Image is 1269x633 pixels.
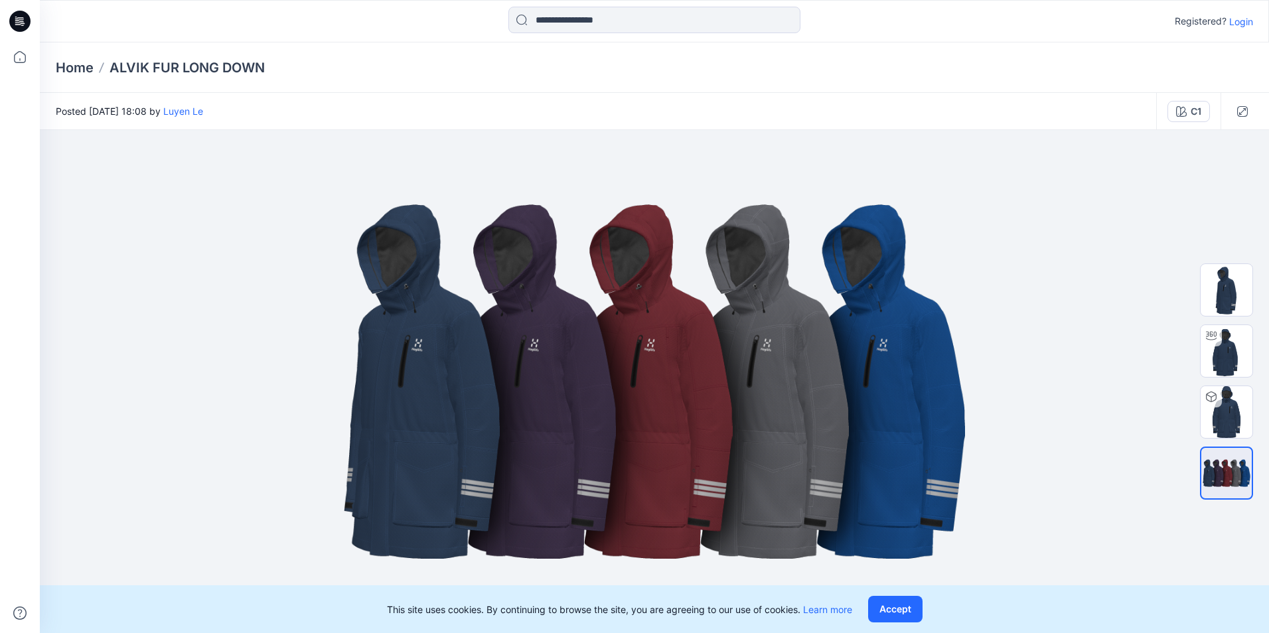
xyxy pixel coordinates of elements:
a: Learn more [803,604,852,615]
img: Thumbnail [1201,264,1252,316]
button: C1 [1167,101,1210,122]
img: All colorways [1201,458,1252,488]
p: This site uses cookies. By continuing to browse the site, you are agreeing to our use of cookies. [387,602,852,616]
p: Login [1229,15,1253,29]
img: eyJhbGciOiJIUzI1NiIsImtpZCI6IjAiLCJzbHQiOiJzZXMiLCJ0eXAiOiJKV1QifQ.eyJkYXRhIjp7InR5cGUiOiJzdG9yYW... [323,182,986,581]
span: Posted [DATE] 18:08 by [56,104,203,118]
p: ALVIK FUR LONG DOWN [110,58,265,77]
a: Home [56,58,94,77]
img: Turntable [1201,325,1252,377]
button: Accept [868,596,923,622]
p: Registered? [1175,13,1227,29]
a: Luyen Le [163,105,203,117]
img: Alvik Fur Long Down Northern Blue [1201,386,1252,438]
div: C1 [1191,104,1201,119]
